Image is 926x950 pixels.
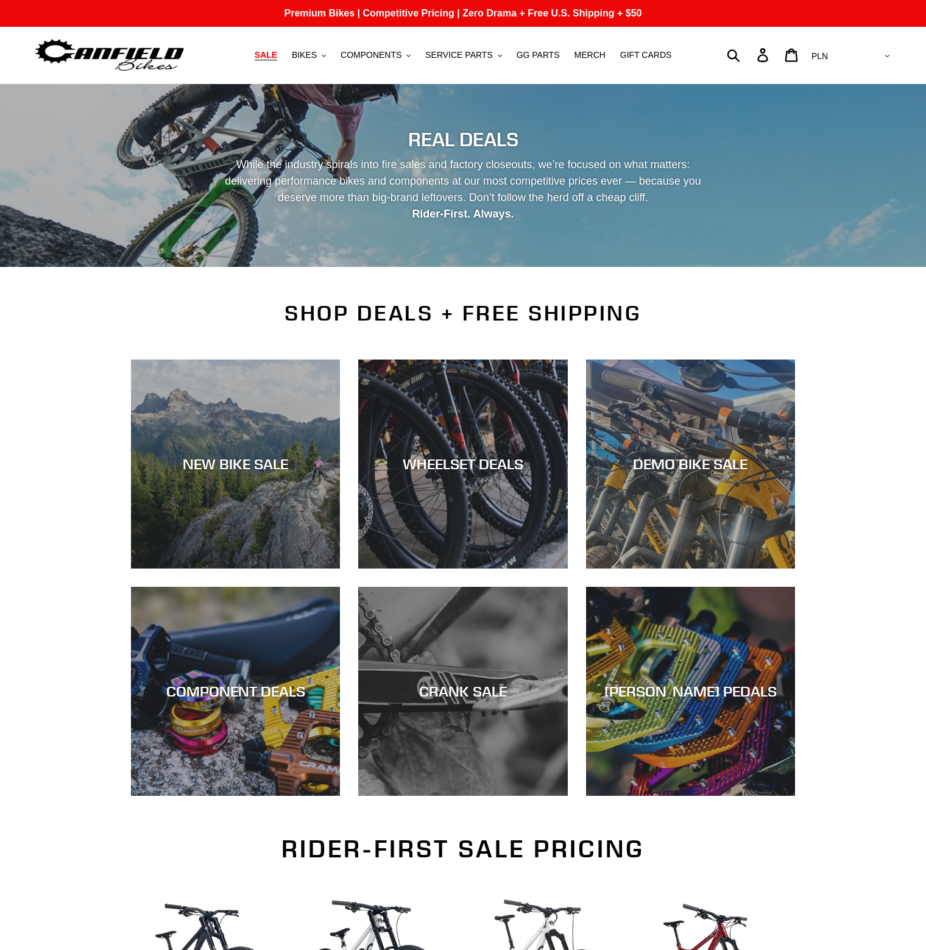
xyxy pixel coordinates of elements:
span: GG PARTS [517,50,560,60]
div: COMPONENT DEALS [131,682,340,700]
a: WHEELSET DEALS [358,360,567,569]
div: [PERSON_NAME] PEDALS [586,682,795,700]
div: WHEELSET DEALS [358,455,567,473]
button: BIKES [286,47,332,63]
input: Search [733,41,765,68]
a: MERCH [568,47,612,63]
p: While the industry spirals into fire sales and factory closeouts, we’re focused on what matters: ... [214,157,712,222]
strong: Rider-First. Always. [412,208,514,220]
a: NEW BIKE SALE [131,360,340,569]
button: COMPONENTS [334,47,417,63]
div: NEW BIKE SALE [131,455,340,473]
span: SERVICE PARTS [425,50,492,60]
span: COMPONENTS [341,50,401,60]
a: GG PARTS [511,47,566,63]
span: GIFT CARDS [620,50,672,60]
span: SALE [255,50,277,60]
a: CRANK SALE [358,587,567,796]
a: COMPONENT DEALS [131,587,340,796]
a: GIFT CARDS [614,47,678,63]
h2: REAL DEALS [131,128,795,151]
span: BIKES [292,50,317,60]
div: DEMO BIKE SALE [586,455,795,473]
div: CRANK SALE [358,682,567,700]
button: SERVICE PARTS [419,47,507,63]
a: SALE [249,47,283,63]
a: [PERSON_NAME] PEDALS [586,587,795,796]
a: DEMO BIKE SALE [586,360,795,569]
h2: SHOP DEALS + FREE SHIPPING [131,300,795,326]
span: MERCH [574,50,606,60]
img: Canfield Bikes [34,36,186,74]
h2: RIDER-FIRST SALE PRICING [131,834,795,863]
